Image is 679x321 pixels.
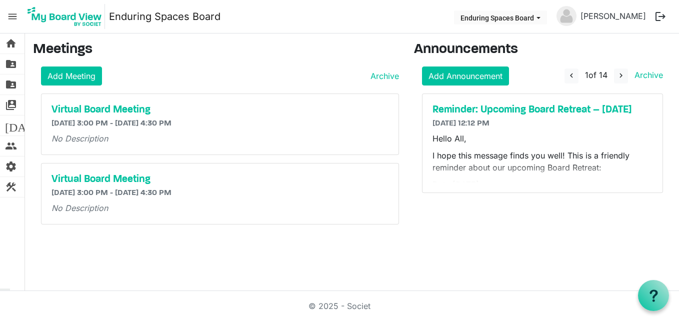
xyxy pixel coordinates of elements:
[432,119,489,127] span: [DATE] 12:12 PM
[51,104,388,116] a: Virtual Board Meeting
[616,71,625,80] span: navigate_next
[432,132,652,144] p: Hello All,
[432,179,452,189] strong: Date:
[5,177,17,197] span: construction
[51,188,388,198] h6: [DATE] 3:00 PM - [DATE] 4:30 PM
[3,7,22,26] span: menu
[366,70,399,82] a: Archive
[585,70,607,80] span: of 14
[308,301,370,311] a: © 2025 - Societ
[24,4,105,29] img: My Board View Logo
[614,68,628,83] button: navigate_next
[454,10,547,24] button: Enduring Spaces Board dropdownbutton
[51,119,388,128] h6: [DATE] 3:00 PM - [DATE] 4:30 PM
[650,6,671,27] button: logout
[51,202,388,214] p: No Description
[556,6,576,26] img: no-profile-picture.svg
[41,66,102,85] a: Add Meeting
[576,6,650,26] a: [PERSON_NAME]
[585,70,588,80] span: 1
[5,33,17,53] span: home
[422,66,509,85] a: Add Announcement
[51,132,388,144] p: No Description
[5,136,17,156] span: people
[5,74,17,94] span: folder_shared
[567,71,576,80] span: navigate_before
[432,178,652,226] p: [DATE] 9:30 [GEOGRAPHIC_DATA], [STREET_ADDRESS][PERSON_NAME]
[5,156,17,176] span: settings
[109,6,220,26] a: Enduring Spaces Board
[5,115,43,135] span: [DATE]
[5,95,17,115] span: switch_account
[33,41,399,58] h3: Meetings
[432,149,652,173] p: I hope this message finds you well! This is a friendly reminder about our upcoming Board Retreat:
[51,173,388,185] a: Virtual Board Meeting
[564,68,578,83] button: navigate_before
[630,70,663,80] a: Archive
[5,54,17,74] span: folder_shared
[414,41,671,58] h3: Announcements
[24,4,109,29] a: My Board View Logo
[432,104,652,116] a: Reminder: Upcoming Board Retreat – [DATE]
